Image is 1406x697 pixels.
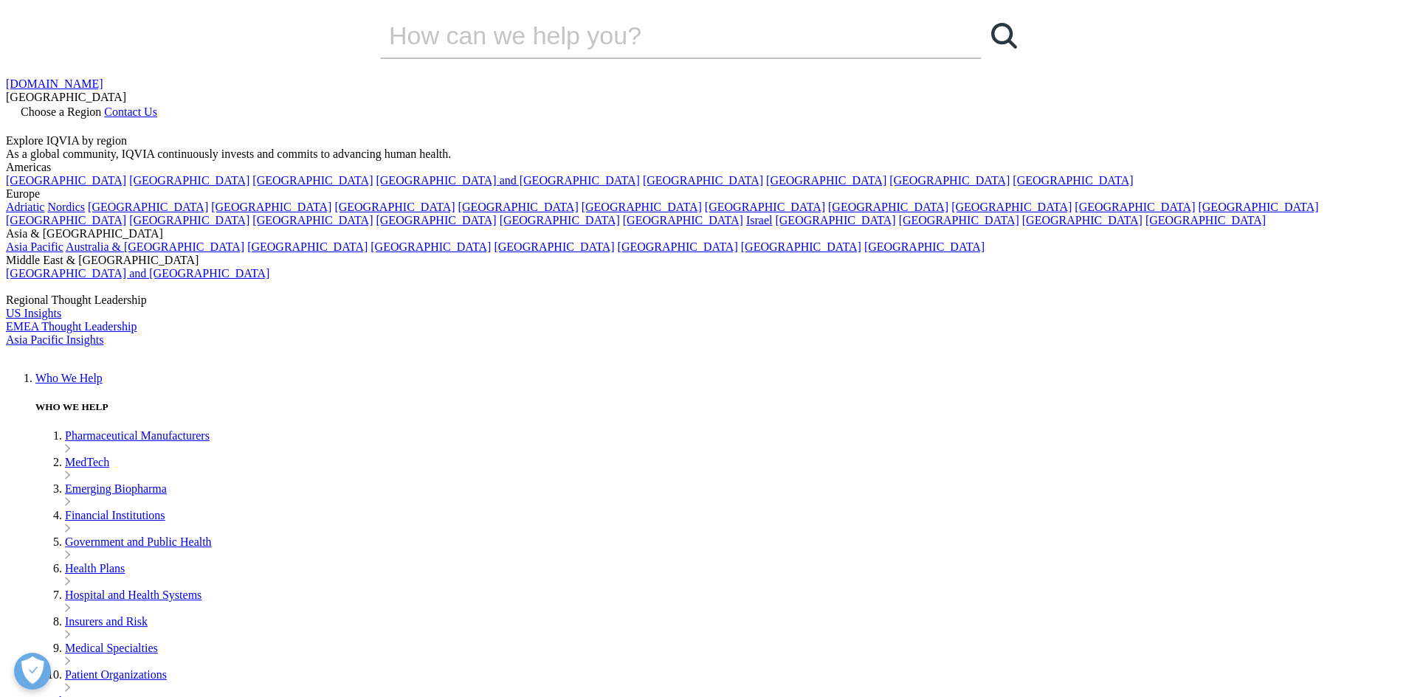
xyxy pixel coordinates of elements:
a: Medical Specialties [65,642,158,654]
div: Americas [6,161,1400,174]
a: [GEOGRAPHIC_DATA] and [GEOGRAPHIC_DATA] [376,174,639,187]
a: [GEOGRAPHIC_DATA] [1145,214,1266,226]
a: [GEOGRAPHIC_DATA] [252,214,373,226]
a: US Insights [6,307,61,319]
a: [GEOGRAPHIC_DATA] [864,240,985,253]
input: Search [380,13,940,58]
a: [GEOGRAPHIC_DATA] [705,201,825,213]
a: [GEOGRAPHIC_DATA] [1022,214,1143,226]
a: [GEOGRAPHIC_DATA] [211,201,331,213]
a: MedTech [65,456,109,468]
a: [GEOGRAPHIC_DATA] [500,214,620,226]
a: [GEOGRAPHIC_DATA] [1013,174,1133,187]
a: Emerging Biopharma [65,482,167,495]
a: [GEOGRAPHIC_DATA] [1198,201,1318,213]
a: [GEOGRAPHIC_DATA] [494,240,614,253]
a: Insurers and Risk [65,615,148,628]
a: [GEOGRAPHIC_DATA] [252,174,373,187]
a: Pharmaceutical Manufacturers [65,429,210,442]
a: Asia Pacific Insights [6,333,103,346]
a: [GEOGRAPHIC_DATA] [951,201,1072,213]
div: Explore IQVIA by region [6,134,1400,148]
a: [DOMAIN_NAME] [6,77,103,90]
a: [GEOGRAPHIC_DATA] [643,174,763,187]
a: [GEOGRAPHIC_DATA] [376,214,496,226]
a: Search [982,13,1026,58]
a: [GEOGRAPHIC_DATA] [371,240,491,253]
a: [GEOGRAPHIC_DATA] [623,214,743,226]
span: Choose a Region [21,105,101,118]
a: Financial Institutions [65,509,165,521]
h5: WHO WE HELP [35,401,1400,413]
a: [GEOGRAPHIC_DATA] [247,240,368,253]
svg: Search [991,23,1017,49]
a: Hospital and Health Systems [65,589,201,601]
a: [GEOGRAPHIC_DATA] [775,214,895,226]
a: [GEOGRAPHIC_DATA] [6,174,126,187]
a: Asia Pacific [6,240,63,253]
a: Israel [746,214,773,226]
a: Adriatic [6,201,44,213]
a: Who We Help [35,372,103,384]
div: Middle East & [GEOGRAPHIC_DATA] [6,254,1400,267]
a: Contact Us [104,105,157,118]
button: Open Preferences [14,653,51,690]
a: Government and Public Health [65,535,212,548]
a: [GEOGRAPHIC_DATA] [6,214,126,226]
a: [GEOGRAPHIC_DATA] [129,174,249,187]
div: Europe [6,187,1400,201]
a: EMEA Thought Leadership [6,320,137,333]
a: [GEOGRAPHIC_DATA] [88,201,208,213]
a: [GEOGRAPHIC_DATA] [766,174,886,187]
a: Patient Organizations [65,668,167,681]
div: Asia & [GEOGRAPHIC_DATA] [6,227,1400,240]
a: [GEOGRAPHIC_DATA] [828,201,948,213]
a: [GEOGRAPHIC_DATA] [618,240,738,253]
a: [GEOGRAPHIC_DATA] [889,174,1010,187]
a: [GEOGRAPHIC_DATA] [129,214,249,226]
a: Nordics [47,201,85,213]
div: Regional Thought Leadership [6,294,1400,307]
a: Australia & [GEOGRAPHIC_DATA] [66,240,244,253]
a: [GEOGRAPHIC_DATA] [1075,201,1195,213]
div: [GEOGRAPHIC_DATA] [6,91,1400,104]
div: As a global community, IQVIA continuously invests and commits to advancing human health. [6,148,1400,161]
a: [GEOGRAPHIC_DATA] [741,240,861,253]
a: [GEOGRAPHIC_DATA] [458,201,579,213]
a: Health Plans [65,562,125,575]
a: [GEOGRAPHIC_DATA] [899,214,1019,226]
a: [GEOGRAPHIC_DATA] [334,201,455,213]
a: [GEOGRAPHIC_DATA] and [GEOGRAPHIC_DATA] [6,267,269,280]
a: [GEOGRAPHIC_DATA] [582,201,702,213]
